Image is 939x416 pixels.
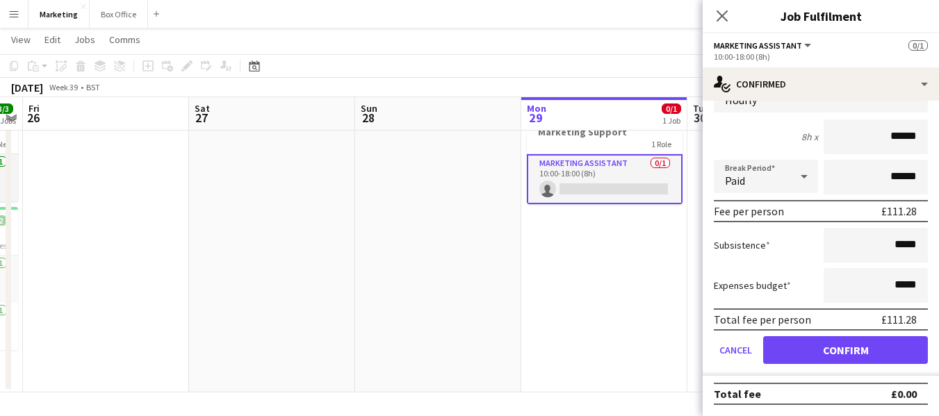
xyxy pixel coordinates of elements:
span: 1 Role [651,139,671,149]
span: 27 [193,110,210,126]
span: Sat [195,102,210,115]
app-job-card: Draft10:00-18:00 (8h)0/1Marketing Support1 RoleMarketing Assistant0/110:00-18:00 (8h) [527,94,683,204]
h3: Job Fulfilment [703,7,939,25]
button: Confirm [763,336,928,364]
span: Marketing Assistant [714,40,802,51]
a: View [6,31,36,49]
span: Paid [725,174,745,188]
app-card-role: Marketing Assistant0/110:00-18:00 (8h) [527,154,683,204]
div: Confirmed [703,67,939,101]
span: 0/1 [662,103,681,114]
span: 30 [691,110,709,126]
div: 10:00-18:00 (8h) [714,51,928,62]
h3: Marketing Support [527,126,683,138]
div: Total fee per person [714,313,811,326]
button: Cancel [714,336,758,364]
span: Comms [109,33,140,46]
span: Tue [693,102,709,115]
a: Comms [104,31,146,49]
label: Subsistence [714,239,770,251]
a: Jobs [69,31,101,49]
div: £111.28 [881,313,917,326]
button: Marketing Assistant [714,40,813,51]
button: Box Office [90,1,148,28]
label: Expenses budget [714,279,791,292]
span: 26 [26,110,40,126]
span: Sun [361,102,377,115]
span: Jobs [74,33,95,46]
button: Marketing [28,1,90,28]
div: Fee per person [714,204,784,218]
div: [DATE] [11,81,43,94]
span: 29 [525,110,546,126]
div: £111.28 [881,204,917,218]
div: £0.00 [891,387,917,401]
div: Total fee [714,387,761,401]
div: BST [86,82,100,92]
a: Edit [39,31,66,49]
span: Fri [28,102,40,115]
div: 1 Job [662,115,680,126]
span: Week 39 [46,82,81,92]
div: 8h x [801,131,818,143]
span: View [11,33,31,46]
span: Edit [44,33,60,46]
span: 28 [359,110,377,126]
span: Mon [527,102,546,115]
span: 0/1 [908,40,928,51]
